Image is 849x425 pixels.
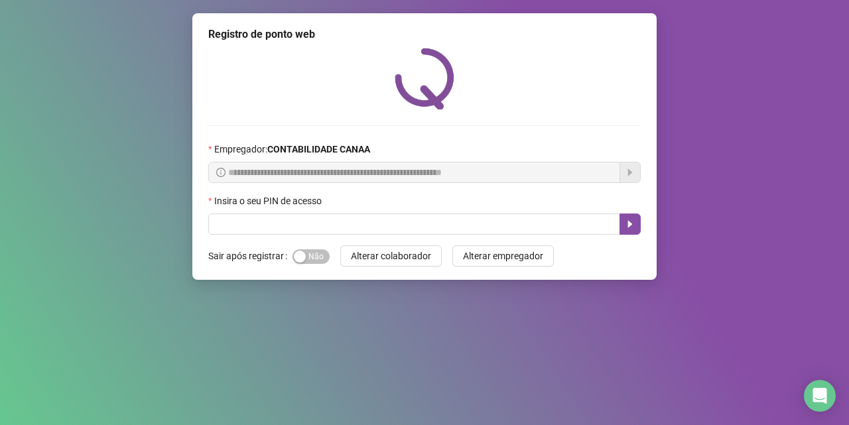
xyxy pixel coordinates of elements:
button: Alterar colaborador [340,245,442,267]
button: Alterar empregador [452,245,554,267]
img: QRPoint [395,48,454,109]
span: info-circle [216,168,226,177]
span: Alterar colaborador [351,249,431,263]
label: Sair após registrar [208,245,293,267]
div: Registro de ponto web [208,27,641,42]
strong: CONTABILIDADE CANAA [267,144,370,154]
span: Alterar empregador [463,249,543,263]
label: Insira o seu PIN de acesso [208,194,330,208]
span: caret-right [625,219,635,229]
div: Open Intercom Messenger [804,380,836,412]
span: Empregador : [214,142,370,156]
